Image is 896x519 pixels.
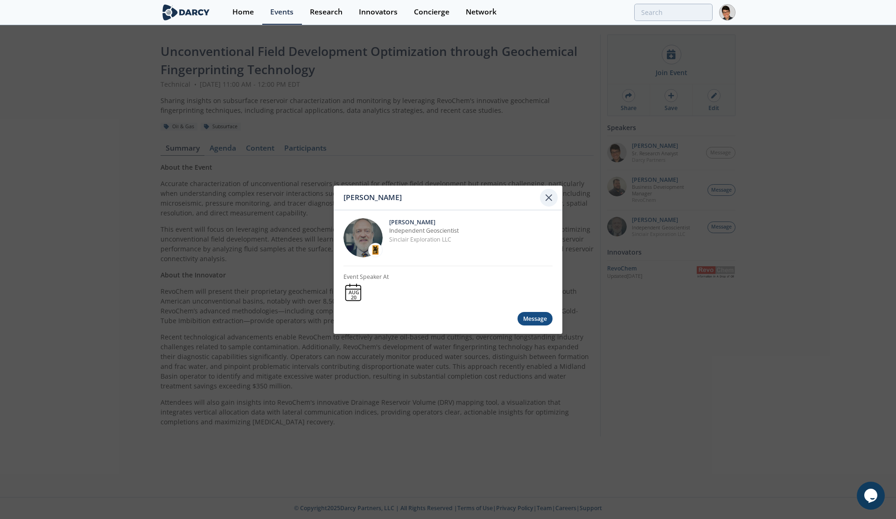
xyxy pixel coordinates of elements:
[372,245,378,255] img: Sinclair Exploration LLC
[343,218,383,257] img: 790b61d6-77b3-4134-8222-5cb555840c93
[466,8,497,16] div: Network
[310,8,343,16] div: Research
[343,272,389,281] p: Event Speaker At
[359,8,398,16] div: Innovators
[857,482,887,510] iframe: chat widget
[349,295,359,300] div: 20
[518,312,553,325] div: Message
[389,235,553,244] p: Sinclair Exploration LLC
[161,4,211,21] img: logo-wide.svg
[389,218,553,227] p: [PERSON_NAME]
[414,8,449,16] div: Concierge
[634,4,713,21] input: Advanced Search
[343,189,540,207] div: [PERSON_NAME]
[343,283,363,302] img: calendar-blank.svg
[232,8,254,16] div: Home
[270,8,294,16] div: Events
[389,227,553,235] p: Independent Geoscientist
[719,4,735,21] img: Profile
[349,290,359,295] div: AUG
[343,283,363,302] a: AUG 20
